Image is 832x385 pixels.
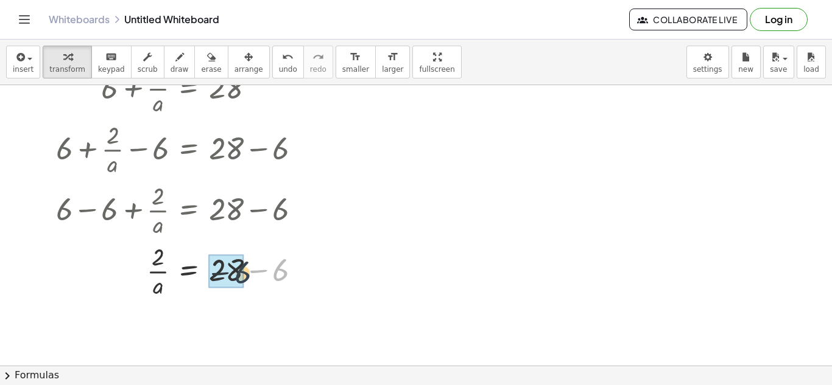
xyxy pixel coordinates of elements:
[336,46,376,78] button: format_sizesmaller
[13,65,33,74] span: insert
[803,65,819,74] span: load
[98,65,125,74] span: keypad
[686,46,729,78] button: settings
[770,65,787,74] span: save
[375,46,410,78] button: format_sizelarger
[750,8,808,31] button: Log in
[797,46,826,78] button: load
[419,65,454,74] span: fullscreen
[312,50,324,64] i: redo
[282,50,294,64] i: undo
[629,9,747,30] button: Collaborate Live
[234,65,263,74] span: arrange
[763,46,794,78] button: save
[91,46,132,78] button: keyboardkeypad
[194,46,228,78] button: erase
[303,46,333,78] button: redoredo
[49,13,110,26] a: Whiteboards
[738,65,753,74] span: new
[43,46,92,78] button: transform
[387,50,398,64] i: format_size
[6,46,40,78] button: insert
[105,50,117,64] i: keyboard
[15,10,34,29] button: Toggle navigation
[228,46,270,78] button: arrange
[382,65,403,74] span: larger
[693,65,722,74] span: settings
[131,46,164,78] button: scrub
[201,65,221,74] span: erase
[342,65,369,74] span: smaller
[138,65,158,74] span: scrub
[310,65,326,74] span: redo
[732,46,761,78] button: new
[171,65,189,74] span: draw
[640,14,737,25] span: Collaborate Live
[412,46,461,78] button: fullscreen
[350,50,361,64] i: format_size
[164,46,196,78] button: draw
[49,65,85,74] span: transform
[279,65,297,74] span: undo
[272,46,304,78] button: undoundo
